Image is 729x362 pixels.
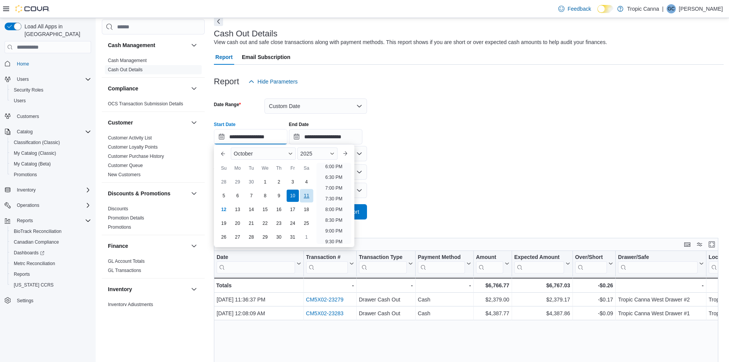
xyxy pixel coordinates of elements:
[108,206,128,211] a: Discounts
[214,17,223,26] button: Next
[8,137,94,148] button: Classification (Classic)
[245,74,301,89] button: Hide Parameters
[232,162,244,174] div: Mo
[575,281,613,290] div: -$0.26
[108,259,145,264] a: GL Account Totals
[11,138,91,147] span: Classification (Classic)
[287,217,299,229] div: day-24
[627,4,659,13] p: Tropic Canna
[476,281,509,290] div: $6,766.77
[11,280,57,290] a: [US_STATE] CCRS
[14,139,60,146] span: Classification (Classic)
[108,301,153,308] span: Inventory Adjustments
[108,206,128,212] span: Discounts
[273,217,285,229] div: day-23
[17,187,36,193] span: Inventory
[273,231,285,243] div: day-30
[108,190,188,197] button: Discounts & Promotions
[17,218,33,224] span: Reports
[575,295,613,304] div: -$0.17
[21,23,91,38] span: Load All Apps in [GEOGRAPHIC_DATA]
[11,159,54,169] a: My Catalog (Beta)
[273,203,285,216] div: day-16
[11,280,91,290] span: Washington CCRS
[306,254,347,274] div: Transaction # URL
[300,217,313,229] div: day-25
[214,102,241,108] label: Date Range
[300,151,312,157] span: 2025
[218,217,230,229] div: day-19
[14,87,43,93] span: Security Roles
[217,254,295,261] div: Date
[695,240,704,249] button: Display options
[259,162,271,174] div: We
[418,281,471,290] div: -
[14,282,54,288] span: [US_STATE] CCRS
[14,250,44,256] span: Dashboards
[668,4,675,13] span: GC
[575,309,613,318] div: -$0.09
[17,129,33,135] span: Catalog
[575,254,607,261] div: Over/Short
[258,78,298,85] span: Hide Parameters
[322,237,346,246] li: 9:30 PM
[273,190,285,202] div: day-9
[108,135,152,141] span: Customer Activity List
[14,172,37,178] span: Promotions
[108,41,155,49] h3: Cash Management
[359,281,413,290] div: -
[2,185,94,195] button: Inventory
[217,254,295,274] div: Date
[300,231,313,243] div: day-1
[322,173,346,182] li: 6:30 PM
[108,41,188,49] button: Cash Management
[245,231,258,243] div: day-28
[8,237,94,247] button: Canadian Compliance
[356,187,362,193] button: Open list of options
[418,295,471,304] div: Cash
[217,295,301,304] div: [DATE] 11:36:37 PM
[245,190,258,202] div: day-7
[568,5,591,13] span: Feedback
[11,227,91,236] span: BioTrack Reconciliation
[2,295,94,306] button: Settings
[273,162,285,174] div: Th
[11,159,91,169] span: My Catalog (Beta)
[297,147,338,160] div: Button. Open the year selector. 2025 is currently selected.
[597,5,613,13] input: Dark Mode
[418,254,465,274] div: Payment Method
[289,129,362,144] input: Press the down key to open a popover containing a calendar.
[14,216,91,225] span: Reports
[287,176,299,188] div: day-3
[273,176,285,188] div: day-2
[14,161,51,167] span: My Catalog (Beta)
[2,111,94,122] button: Customers
[108,172,140,177] a: New Customers
[108,67,143,72] a: Cash Out Details
[108,154,164,159] a: Customer Purchase History
[218,176,230,188] div: day-28
[245,203,258,216] div: day-14
[259,231,271,243] div: day-29
[667,4,676,13] div: Gerty Cruse
[108,101,183,107] span: OCS Transaction Submission Details
[14,239,59,245] span: Canadian Compliance
[2,215,94,226] button: Reports
[232,203,244,216] div: day-13
[108,215,144,221] span: Promotion Details
[259,203,271,216] div: day-15
[245,176,258,188] div: day-30
[359,254,406,274] div: Transaction Type
[14,112,42,121] a: Customers
[189,84,199,93] button: Compliance
[14,111,91,121] span: Customers
[216,281,301,290] div: Totals
[11,85,91,95] span: Security Roles
[418,254,471,274] button: Payment Method
[8,85,94,95] button: Security Roles
[17,202,39,208] span: Operations
[259,217,271,229] div: day-22
[15,5,50,13] img: Cova
[300,162,313,174] div: Sa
